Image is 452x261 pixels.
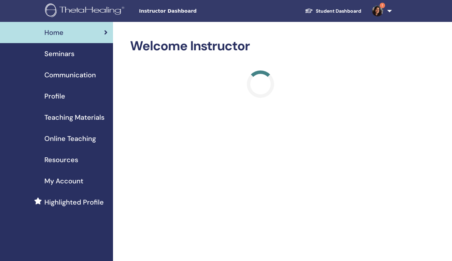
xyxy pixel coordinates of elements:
[139,8,241,15] span: Instructor Dashboard
[44,176,83,186] span: My Account
[45,3,127,19] img: logo.png
[44,197,104,207] span: Highlighted Profile
[299,5,367,17] a: Student Dashboard
[44,112,104,122] span: Teaching Materials
[44,155,78,165] span: Resources
[372,5,383,16] img: default.jpg
[44,133,96,144] span: Online Teaching
[44,70,96,80] span: Communication
[305,8,313,14] img: graduation-cap-white.svg
[44,91,65,101] span: Profile
[44,49,74,59] span: Seminars
[44,27,63,38] span: Home
[380,3,385,8] span: 1
[130,38,391,54] h2: Welcome Instructor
